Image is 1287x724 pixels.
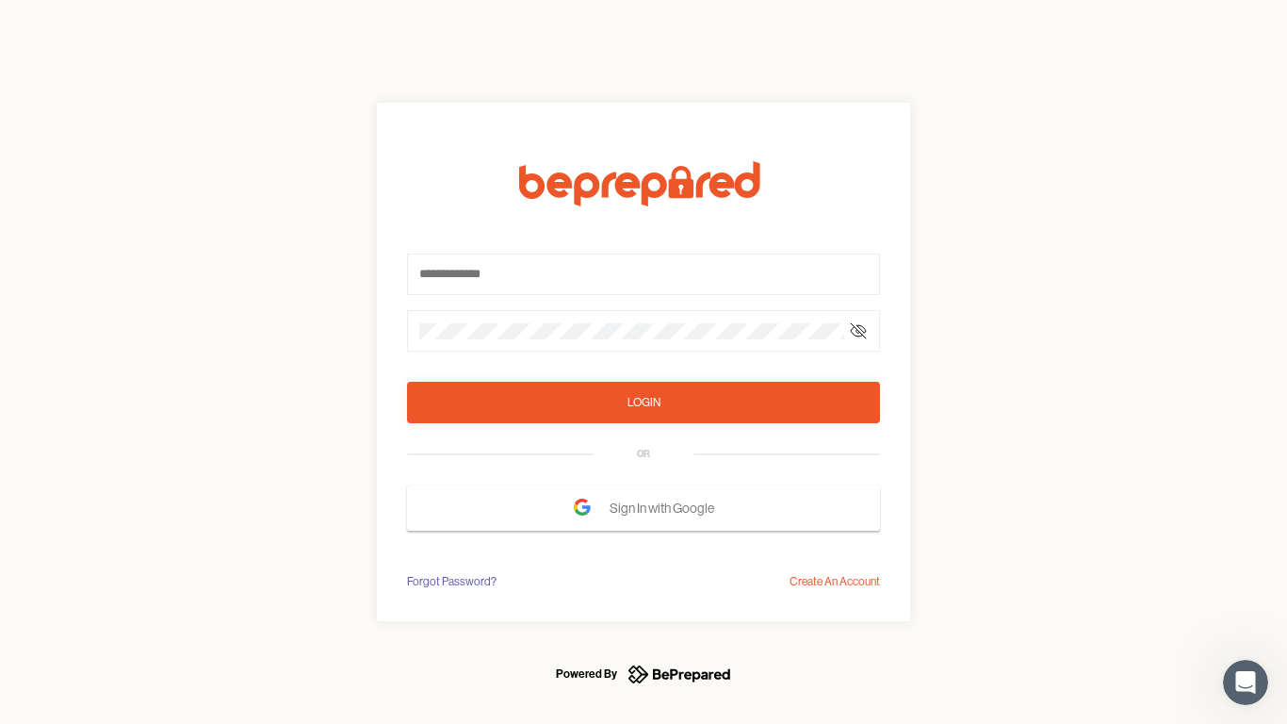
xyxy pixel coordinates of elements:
div: OR [637,447,650,462]
div: Create An Account [790,572,880,591]
span: Sign In with Google [610,491,724,525]
div: Forgot Password? [407,572,497,591]
iframe: Intercom live chat [1223,660,1268,705]
button: Sign In with Google [407,485,880,531]
button: Login [407,382,880,423]
div: Login [627,393,660,412]
div: Powered By [556,663,617,685]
